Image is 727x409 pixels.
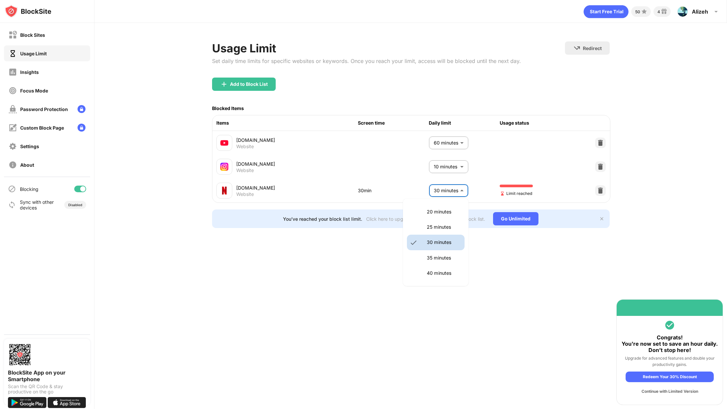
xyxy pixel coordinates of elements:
[427,208,461,215] p: 20 minutes
[427,254,461,262] p: 35 minutes
[427,239,461,246] p: 30 minutes
[427,285,461,292] p: 45 minutes
[427,223,461,231] p: 25 minutes
[427,269,461,277] p: 40 minutes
